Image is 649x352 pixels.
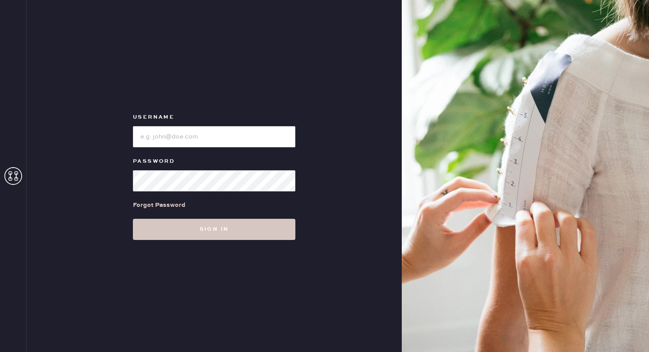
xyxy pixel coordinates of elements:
a: Forgot Password [133,191,185,219]
label: Username [133,112,295,123]
div: Forgot Password [133,200,185,210]
label: Password [133,156,295,167]
button: Sign in [133,219,295,240]
input: e.g. john@doe.com [133,126,295,147]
